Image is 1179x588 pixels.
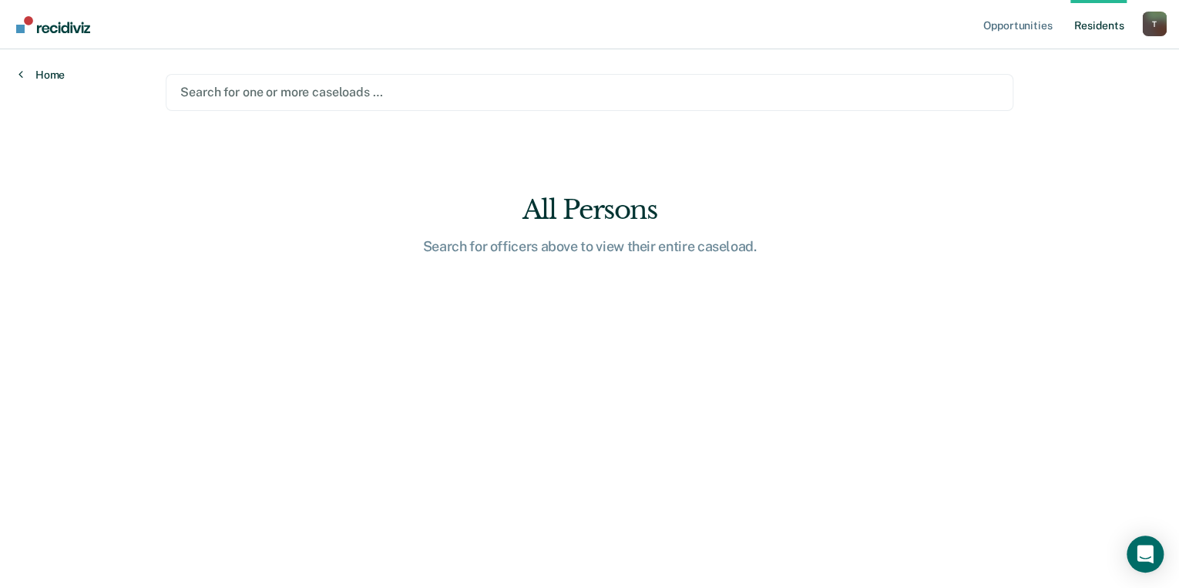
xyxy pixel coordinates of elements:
[1127,536,1164,573] div: Open Intercom Messenger
[343,238,836,255] div: Search for officers above to view their entire caseload.
[1142,12,1167,36] div: T
[18,68,65,82] a: Home
[16,16,90,33] img: Recidiviz
[1142,12,1167,36] button: Profile dropdown button
[343,194,836,226] div: All Persons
